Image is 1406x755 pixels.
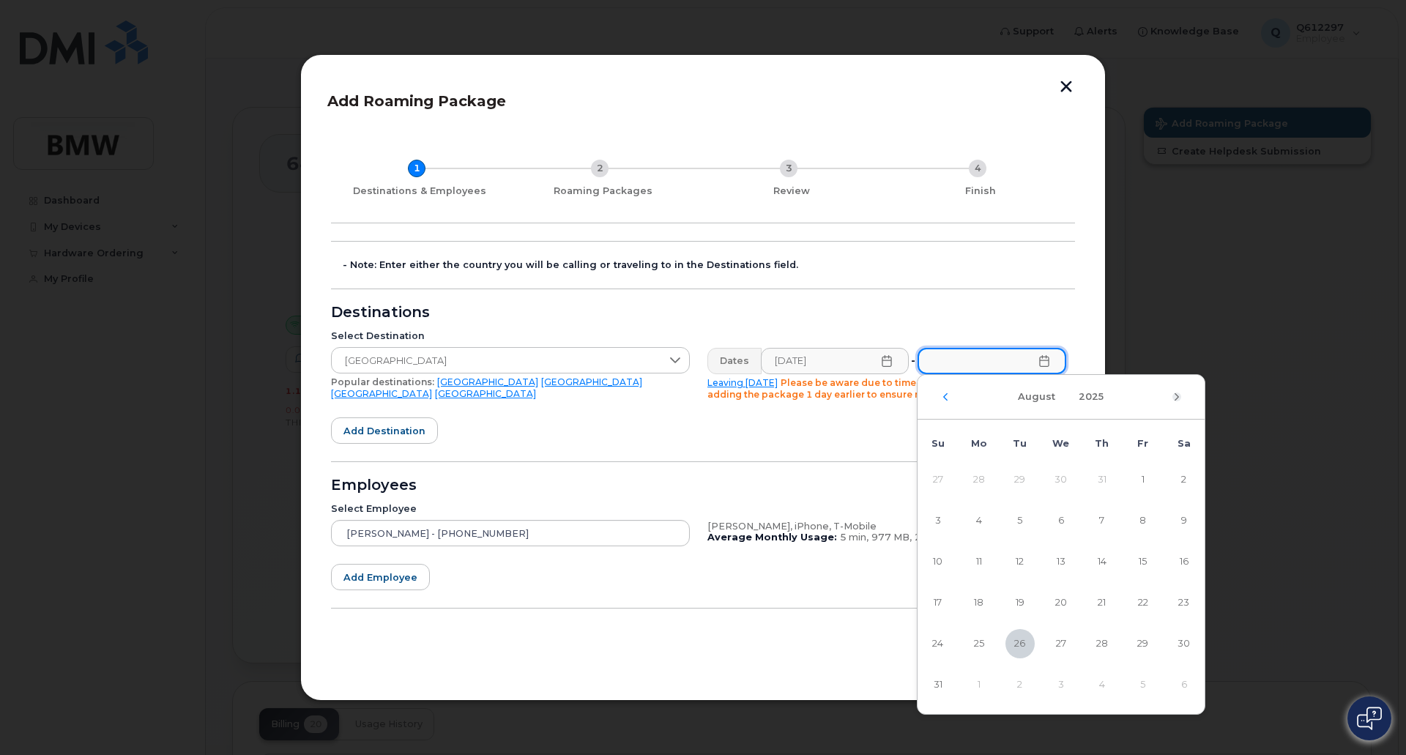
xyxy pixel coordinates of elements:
[931,438,945,449] span: Su
[1046,506,1076,535] span: 6
[331,376,434,387] span: Popular destinations:
[959,500,1000,541] td: 4
[1082,582,1123,623] td: 21
[514,185,691,197] div: Roaming Packages
[959,459,1000,500] td: 28
[1164,541,1205,582] td: 16
[1000,541,1041,582] td: 12
[923,506,953,535] span: 3
[1123,541,1164,582] td: 15
[871,532,912,543] span: 977 MB,
[959,582,1000,623] td: 18
[1164,500,1205,541] td: 9
[1000,664,1041,705] td: 2
[331,330,690,342] div: Select Destination
[703,185,880,197] div: Review
[331,564,430,590] button: Add employee
[1052,438,1069,449] span: We
[591,160,609,177] div: 2
[761,348,909,374] input: Please fill out this field
[1005,547,1035,576] span: 12
[915,532,950,543] span: 29 sms
[1082,623,1123,664] td: 28
[971,438,987,449] span: Mo
[923,670,953,699] span: 31
[343,259,1075,271] div: - Note: Enter either the country you will be calling or traveling to in the Destinations field.
[1041,500,1082,541] td: 6
[1164,582,1205,623] td: 23
[1005,588,1035,617] span: 19
[918,500,959,541] td: 3
[964,506,994,535] span: 4
[964,588,994,617] span: 18
[959,623,1000,664] td: 25
[1087,547,1117,576] span: 14
[1041,623,1082,664] td: 27
[918,459,959,500] td: 27
[1070,384,1112,410] button: Choose Year
[435,388,536,399] a: [GEOGRAPHIC_DATA]
[1005,629,1035,658] span: 26
[1164,623,1205,664] td: 30
[707,521,1066,532] div: [PERSON_NAME], iPhone, T-Mobile
[1123,623,1164,664] td: 29
[1046,547,1076,576] span: 13
[331,388,432,399] a: [GEOGRAPHIC_DATA]
[1169,506,1199,535] span: 9
[331,520,690,546] input: Search device
[923,547,953,576] span: 10
[1123,500,1164,541] td: 8
[780,160,797,177] div: 3
[959,664,1000,705] td: 1
[918,582,959,623] td: 17
[918,541,959,582] td: 10
[1137,438,1148,449] span: Fr
[343,570,417,584] span: Add employee
[1128,506,1158,535] span: 8
[331,417,438,444] button: Add destination
[707,532,837,543] b: Average Monthly Usage:
[1013,438,1027,449] span: Tu
[1046,588,1076,617] span: 20
[1169,629,1199,658] span: 30
[332,348,661,374] span: Germany
[1164,664,1205,705] td: 6
[959,541,1000,582] td: 11
[969,160,986,177] div: 4
[1164,459,1205,500] td: 2
[892,185,1069,197] div: Finish
[1000,582,1041,623] td: 19
[1087,588,1117,617] span: 21
[840,532,868,543] span: 5 min,
[331,307,1075,319] div: Destinations
[1082,664,1123,705] td: 4
[1046,629,1076,658] span: 27
[331,503,690,515] div: Select Employee
[1128,629,1158,658] span: 29
[707,377,1049,400] span: Please be aware due to time differences we recommend adding the package 1 day earlier to ensure n...
[707,377,778,388] a: Leaving [DATE]
[917,374,1205,715] div: Choose Date
[1082,500,1123,541] td: 7
[1128,547,1158,576] span: 15
[1169,547,1199,576] span: 16
[1123,582,1164,623] td: 22
[1357,707,1382,730] img: Open chat
[1000,500,1041,541] td: 5
[1087,506,1117,535] span: 7
[343,424,425,438] span: Add destination
[437,376,538,387] a: [GEOGRAPHIC_DATA]
[1172,393,1181,401] button: Next Month
[1000,459,1041,500] td: 29
[964,547,994,576] span: 11
[1041,664,1082,705] td: 3
[541,376,642,387] a: [GEOGRAPHIC_DATA]
[1000,623,1041,664] td: 26
[1041,582,1082,623] td: 20
[1041,459,1082,500] td: 30
[331,480,1075,491] div: Employees
[1095,438,1109,449] span: Th
[1169,465,1199,494] span: 2
[918,623,959,664] td: 24
[1009,384,1064,410] button: Choose Month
